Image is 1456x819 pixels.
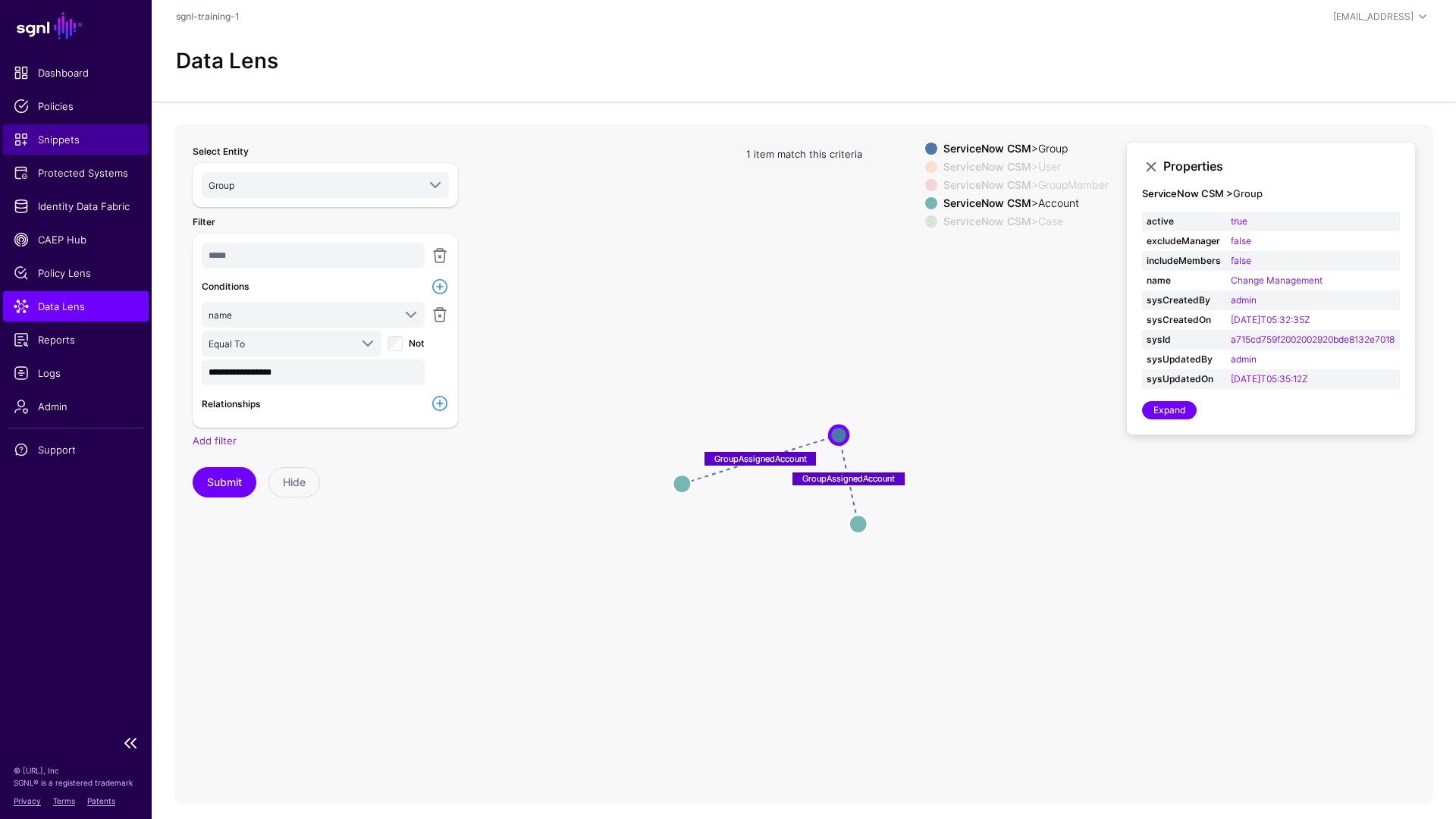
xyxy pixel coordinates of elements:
[3,391,149,422] a: Admin
[1231,294,1257,306] a: admin
[409,337,425,349] span: Not
[737,143,871,167] div: 1 item match this criteria
[1142,188,1400,200] h4: Group
[193,145,249,158] label: Select Entity
[14,442,138,457] span: Support
[14,299,138,314] span: Data Lens
[943,196,1031,209] strong: ServiceNow CSM
[3,291,149,322] a: Data Lens
[1231,255,1251,266] a: false
[14,366,138,381] span: Logs
[3,224,149,255] a: CAEP Hub
[1231,334,1395,345] a: a715cd759f2002002920bde8132e7018
[9,9,143,42] a: SGNL
[1142,401,1197,419] a: Expand
[3,191,149,221] a: Identity Data Fabric
[14,332,138,347] span: Reports
[53,796,75,805] a: Terms
[209,338,245,350] span: Equal To
[1142,187,1233,199] strong: ServiceNow CSM >
[940,215,1112,227] div: > Case
[14,99,138,114] span: Policies
[14,165,138,180] span: Protected Systems
[3,58,149,88] a: Dashboard
[3,158,149,188] a: Protected Systems
[1147,234,1222,248] strong: excludeManager
[1147,215,1222,228] strong: active
[3,358,149,388] a: Logs
[940,161,1112,173] div: > User
[87,796,115,805] a: Patents
[193,435,237,447] a: Add filter
[943,215,1031,227] strong: ServiceNow CSM
[714,453,807,463] text: GroupAssignedAccount
[1333,10,1414,24] div: [EMAIL_ADDRESS]
[1231,275,1323,286] a: Change Management
[1231,353,1257,365] a: admin
[14,399,138,414] span: Admin
[1231,235,1251,246] a: false
[193,467,256,497] button: Submit
[209,309,232,321] span: name
[14,199,138,214] span: Identity Data Fabric
[940,143,1112,155] div: > Group
[14,132,138,147] span: Snippets
[1231,373,1307,384] a: [DATE]T05:35:12Z
[14,764,138,777] p: © [URL], Inc
[3,91,149,121] a: Policies
[3,124,149,155] a: Snippets
[802,473,895,484] text: GroupAssignedAccount
[1147,313,1222,327] strong: sysCreatedOn
[209,180,234,191] span: Group
[176,49,278,74] h2: Data Lens
[1147,333,1222,347] strong: sysId
[268,467,320,497] button: Hide
[1147,353,1222,366] strong: sysUpdatedBy
[1147,274,1222,287] strong: name
[943,178,1031,191] strong: ServiceNow CSM
[1231,314,1310,325] a: [DATE]T05:32:35Z
[14,65,138,80] span: Dashboard
[3,325,149,355] a: Reports
[1147,372,1222,386] strong: sysUpdatedOn
[3,258,149,288] a: Policy Lens
[1231,215,1247,227] a: true
[14,796,41,805] a: Privacy
[1147,254,1222,268] strong: includeMembers
[193,215,215,229] label: Filter
[940,179,1112,191] div: > GroupMember
[943,160,1031,173] strong: ServiceNow CSM
[1163,159,1400,174] h3: Properties
[14,265,138,281] span: Policy Lens
[202,280,249,293] label: Conditions
[14,777,138,789] p: SGNL® is a registered trademark
[940,197,1112,209] div: > Account
[14,232,138,247] span: CAEP Hub
[202,397,261,411] label: Relationships
[1147,293,1222,307] strong: sysCreatedBy
[943,142,1031,155] strong: ServiceNow CSM
[176,11,240,22] a: sgnl-training-1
